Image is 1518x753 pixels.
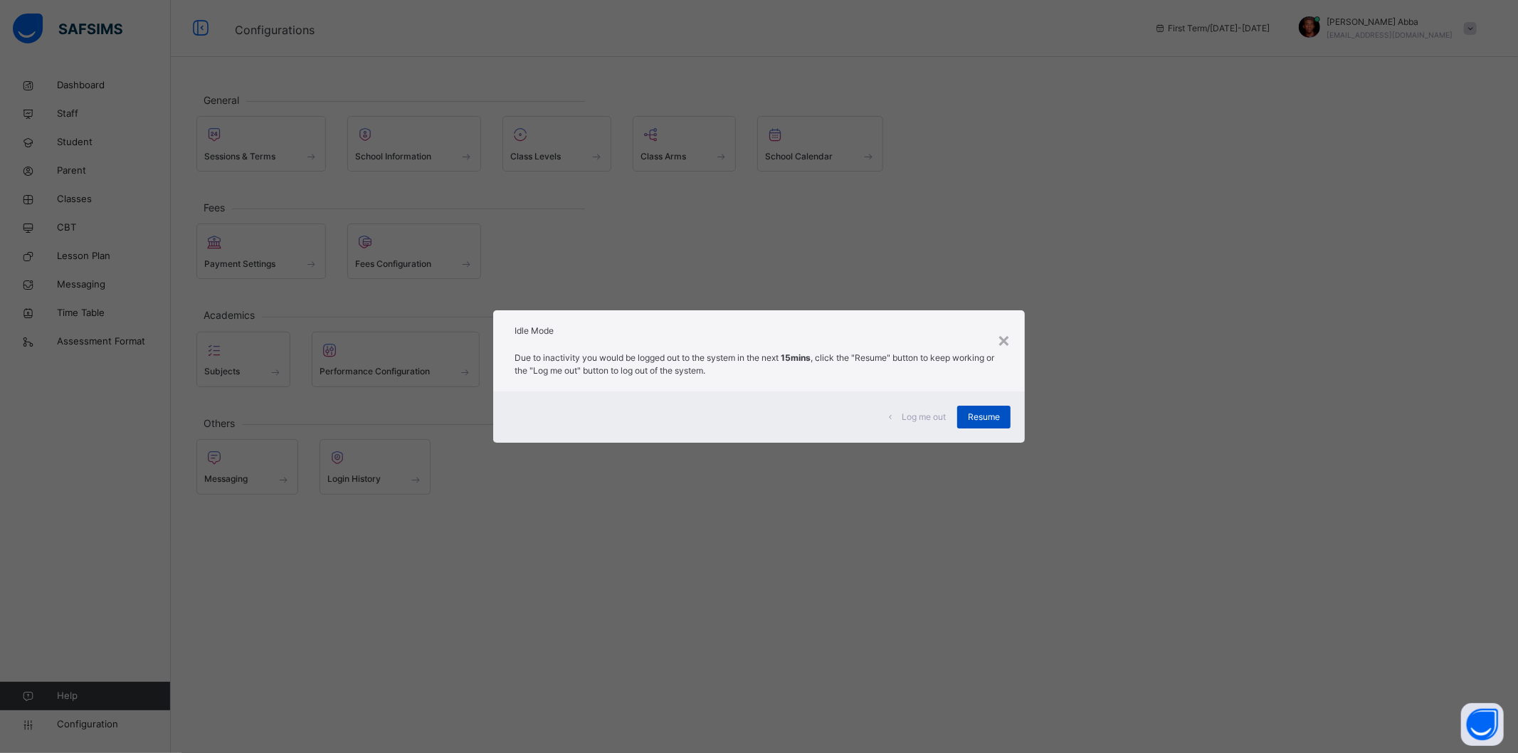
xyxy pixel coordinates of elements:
[515,325,1003,337] h2: Idle Mode
[1461,703,1504,746] button: Open asap
[968,411,1000,423] span: Resume
[781,352,811,363] strong: 15mins
[515,352,1003,377] p: Due to inactivity you would be logged out to the system in the next , click the "Resume" button t...
[997,325,1011,354] div: ×
[902,411,946,423] span: Log me out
